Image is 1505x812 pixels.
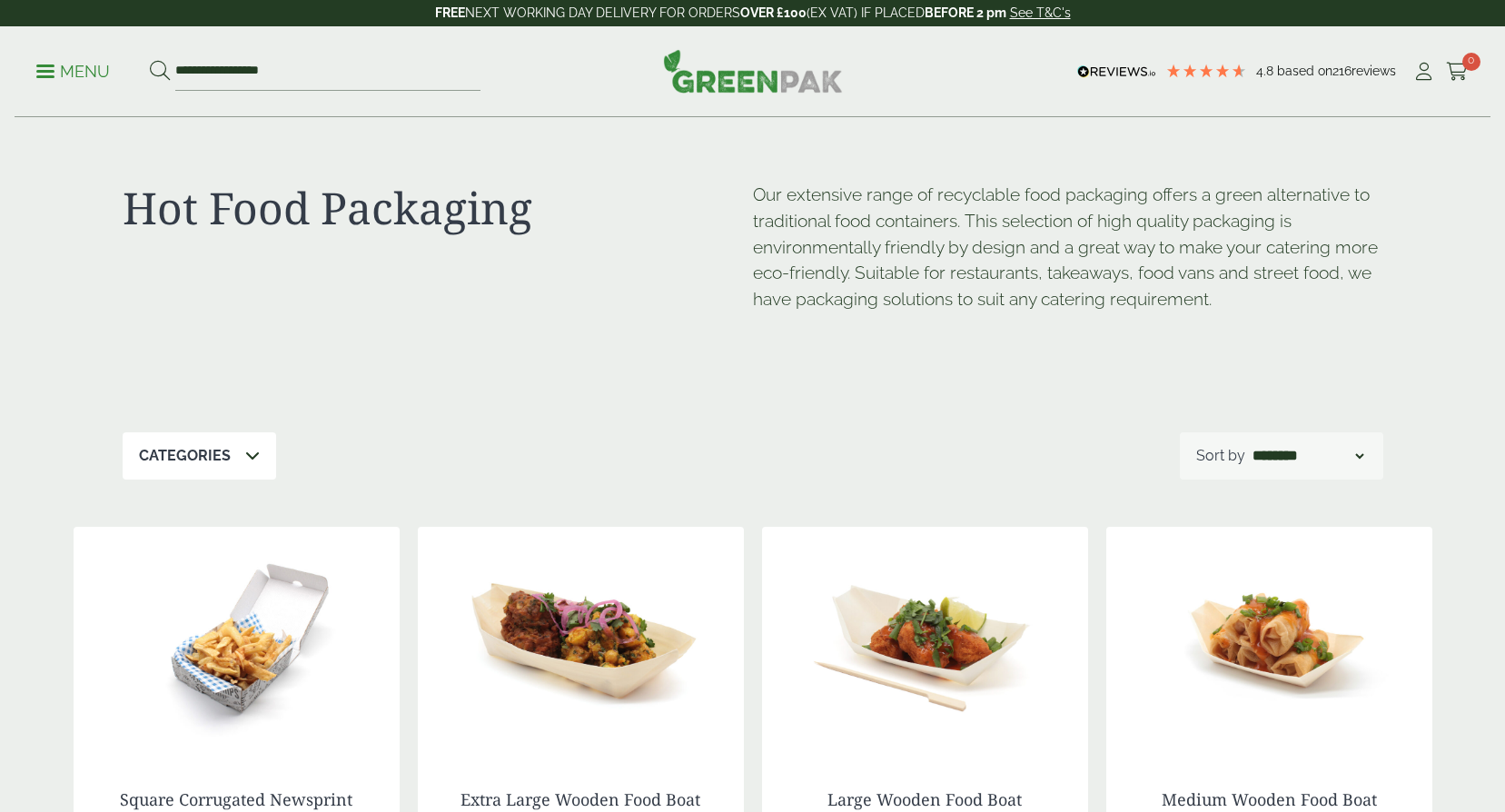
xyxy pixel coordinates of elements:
[1412,63,1435,81] i: My Account
[123,182,753,234] h1: Hot Food Packaging
[1106,527,1432,754] img: Medium Wooden Boat 170mm with food contents V2 2920004AC 1
[1332,64,1352,78] span: 216
[740,5,807,20] strong: OVER £100
[762,527,1088,754] img: Large Wooden Boat 190mm with food contents 2920004AD
[1446,63,1469,81] i: Cart
[925,5,1006,20] strong: BEFORE 2 pm
[1352,64,1396,78] span: reviews
[1446,58,1469,85] a: 0
[36,61,110,79] a: Menu
[1256,64,1277,78] span: 4.8
[139,445,231,467] p: Categories
[753,182,1383,312] p: Our extensive range of recyclable food packaging offers a green alternative to traditional food c...
[1249,445,1367,467] select: Shop order
[1196,445,1245,467] p: Sort by
[36,61,110,83] p: Menu
[74,527,400,754] img: 2520069 Square News Fish n Chip Corrugated Box - Open with Chips
[1277,64,1332,78] span: Based on
[418,527,744,754] img: Extra Large Wooden Boat 220mm with food contents V2 2920004AE
[663,49,843,93] img: GreenPak Supplies
[1077,65,1156,78] img: REVIEWS.io
[1165,63,1247,79] div: 4.79 Stars
[1462,53,1480,71] span: 0
[435,5,465,20] strong: FREE
[753,329,755,331] p: [URL][DOMAIN_NAME]
[1010,5,1071,20] a: See T&C's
